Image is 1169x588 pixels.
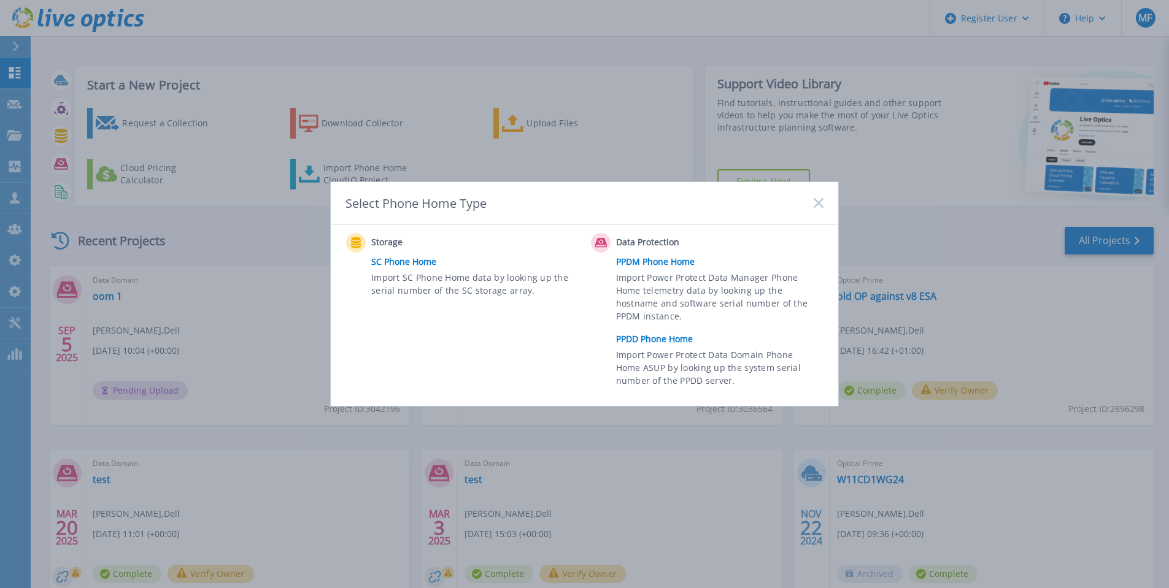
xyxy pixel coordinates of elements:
[616,271,820,327] span: Import Power Protect Data Manager Phone Home telemetry data by looking up the hostname and softwa...
[616,348,820,391] span: Import Power Protect Data Domain Phone Home ASUP by looking up the system serial number of the PP...
[345,195,488,212] div: Select Phone Home Type
[371,253,585,271] a: SC Phone Home
[616,235,738,250] span: Data Protection
[371,271,576,299] span: Import SC Phone Home data by looking up the serial number of the SC storage array.
[371,235,493,250] span: Storage
[616,253,830,271] a: PPDM Phone Home
[616,330,830,348] a: PPDD Phone Home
